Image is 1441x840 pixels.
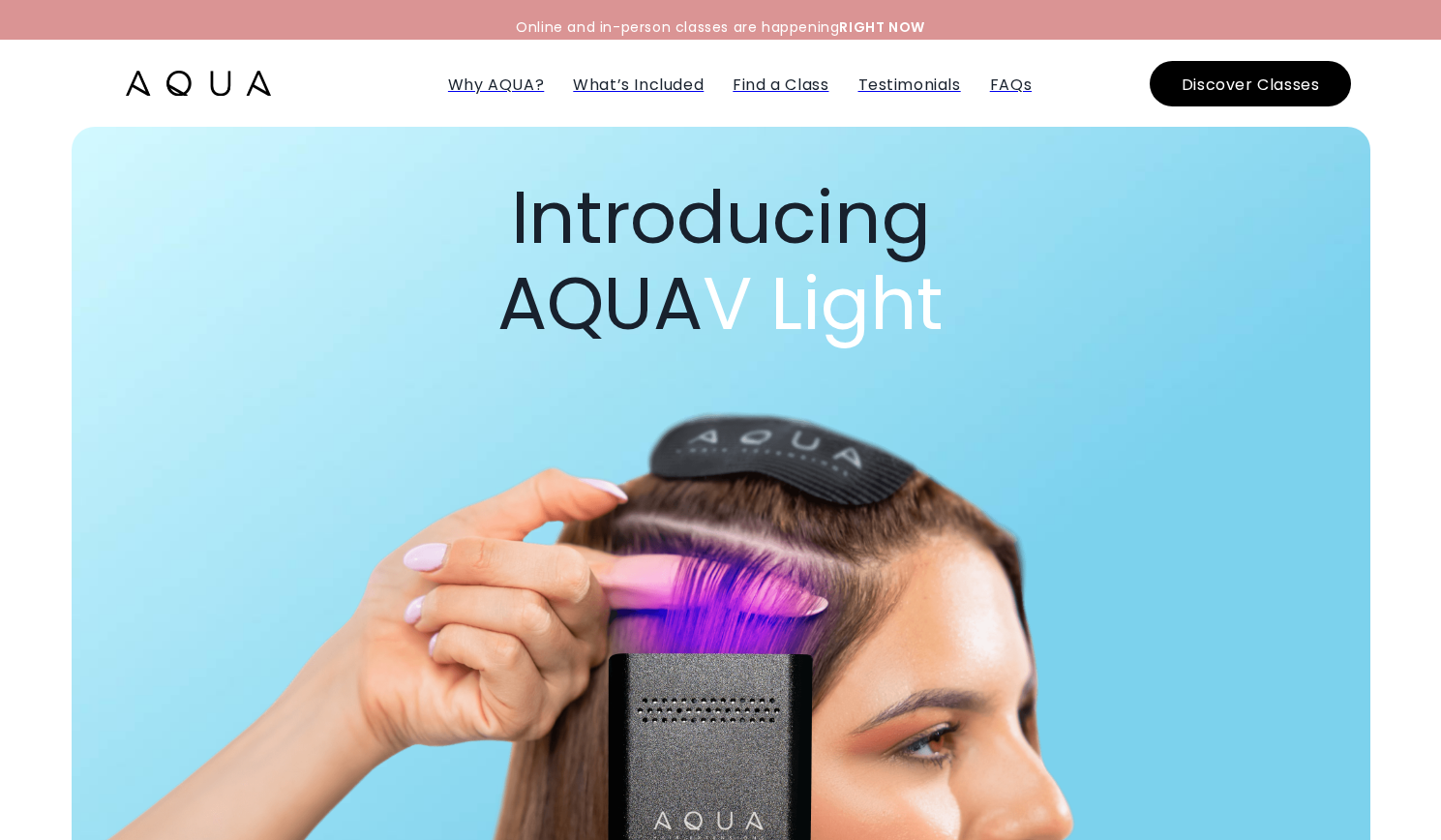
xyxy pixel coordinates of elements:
span: Online and in-person classes are happening [516,17,925,37]
strong: RIGHT NOW [839,17,924,37]
a: Find a Class [733,74,828,96]
a: FAQs [990,74,1032,96]
a: What’s Included [573,74,704,96]
a: Testimonials [858,74,961,96]
button: Discover Classes [1150,61,1352,106]
a: Why AQUA? [448,74,544,96]
span: Introducing [511,165,931,269]
span: V Light [703,252,944,355]
span: AQUA [497,252,944,355]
